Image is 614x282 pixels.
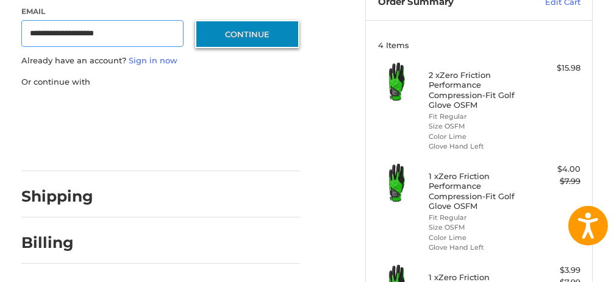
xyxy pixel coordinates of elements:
p: Or continue with [21,76,300,88]
h4: 1 x Zero Friction Performance Compression-Fit Golf Glove OSFM [429,171,527,211]
iframe: PayPal-paylater [121,100,212,122]
li: Fit Regular [429,111,527,122]
div: $15.98 [530,62,580,74]
div: $3.99 [530,264,580,277]
iframe: PayPal-paypal [17,100,109,122]
li: Size OSFM [429,222,527,233]
li: Size OSFM [429,121,527,132]
h3: 4 Items [378,40,580,50]
div: $4.00 [530,163,580,175]
label: Email [21,6,184,17]
iframe: PayPal-venmo [17,137,109,159]
a: Sign in now [129,55,177,65]
p: Already have an account? [21,55,300,67]
li: Color Lime [429,233,527,243]
button: Continue [195,20,299,48]
h2: Billing [21,233,93,252]
h4: 2 x Zero Friction Performance Compression-Fit Golf Glove OSFM [429,70,527,110]
h2: Shipping [21,187,93,206]
li: Fit Regular [429,213,527,223]
li: Glove Hand Left [429,141,527,152]
div: $7.99 [530,175,580,188]
li: Color Lime [429,132,527,142]
li: Glove Hand Left [429,242,527,253]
